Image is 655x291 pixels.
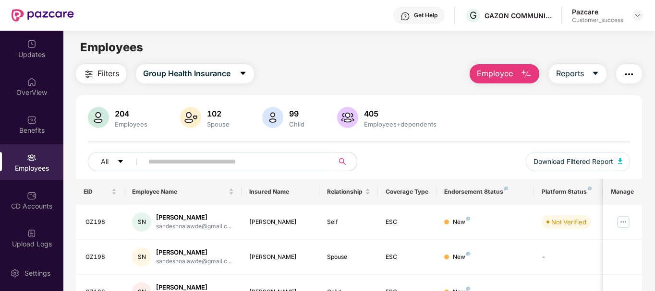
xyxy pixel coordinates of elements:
[76,179,125,205] th: EID
[88,107,109,128] img: svg+xml;base64,PHN2ZyB4bWxucz0iaHR0cDovL3d3dy53My5vcmcvMjAwMC9zdmciIHhtbG5zOnhsaW5rPSJodHRwOi8vd3...
[12,9,74,22] img: New Pazcare Logo
[85,218,117,227] div: GZ198
[156,222,231,231] div: sandeshnalawde@gmail.c...
[333,152,357,171] button: search
[634,12,642,19] img: svg+xml;base64,PHN2ZyBpZD0iRHJvcGRvd24tMzJ4MzIiIHhtbG5zPSJodHRwOi8vd3d3LnczLm9yZy8yMDAwL3N2ZyIgd2...
[337,107,358,128] img: svg+xml;base64,PHN2ZyB4bWxucz0iaHR0cDovL3d3dy53My5vcmcvMjAwMC9zdmciIHhtbG5zOnhsaW5rPSJodHRwOi8vd3...
[84,188,110,196] span: EID
[27,39,36,49] img: svg+xml;base64,PHN2ZyBpZD0iVXBkYXRlZCIgeG1sbnM9Imh0dHA6Ly93d3cudzMub3JnLzIwMDAvc3ZnIiB3aWR0aD0iMj...
[239,70,247,78] span: caret-down
[205,109,231,118] div: 102
[378,179,437,205] th: Coverage Type
[572,16,623,24] div: Customer_success
[549,64,606,83] button: Reportscaret-down
[504,186,508,190] img: svg+xml;base64,PHN2ZyB4bWxucz0iaHR0cDovL3d3dy53My5vcmcvMjAwMC9zdmciIHdpZHRoPSI4IiBoZWlnaHQ9IjgiIH...
[556,68,584,80] span: Reports
[466,287,470,291] img: svg+xml;base64,PHN2ZyB4bWxucz0iaHR0cDovL3d3dy53My5vcmcvMjAwMC9zdmciIHdpZHRoPSI4IiBoZWlnaHQ9IjgiIH...
[80,40,143,54] span: Employees
[262,107,283,128] img: svg+xml;base64,PHN2ZyB4bWxucz0iaHR0cDovL3d3dy53My5vcmcvMjAwMC9zdmciIHhtbG5zOnhsaW5rPSJodHRwOi8vd3...
[97,68,119,80] span: Filters
[287,120,306,128] div: Child
[88,152,146,171] button: Allcaret-down
[386,253,429,262] div: ESC
[22,268,53,278] div: Settings
[156,213,231,222] div: [PERSON_NAME]
[10,268,20,278] img: svg+xml;base64,PHN2ZyBpZD0iU2V0dGluZy0yMHgyMCIgeG1sbnM9Imh0dHA6Ly93d3cudzMub3JnLzIwMDAvc3ZnIiB3aW...
[85,253,117,262] div: GZ198
[414,12,437,19] div: Get Help
[534,240,602,275] td: -
[124,179,242,205] th: Employee Name
[521,69,532,80] img: svg+xml;base64,PHN2ZyB4bWxucz0iaHR0cDovL3d3dy53My5vcmcvMjAwMC9zdmciIHhtbG5zOnhsaW5rPSJodHRwOi8vd3...
[27,153,36,163] img: svg+xml;base64,PHN2ZyBpZD0iRW1wbG95ZWVzIiB4bWxucz0iaHR0cDovL3d3dy53My5vcmcvMjAwMC9zdmciIHdpZHRoPS...
[603,179,642,205] th: Manage
[113,109,149,118] div: 204
[362,109,438,118] div: 405
[526,152,631,171] button: Download Filtered Report
[180,107,201,128] img: svg+xml;base64,PHN2ZyB4bWxucz0iaHR0cDovL3d3dy53My5vcmcvMjAwMC9zdmciIHhtbG5zOnhsaW5rPSJodHRwOi8vd3...
[623,69,635,80] img: svg+xml;base64,PHN2ZyB4bWxucz0iaHR0cDovL3d3dy53My5vcmcvMjAwMC9zdmciIHdpZHRoPSIyNCIgaGVpZ2h0PSIyNC...
[83,69,95,80] img: svg+xml;base64,PHN2ZyB4bWxucz0iaHR0cDovL3d3dy53My5vcmcvMjAwMC9zdmciIHdpZHRoPSIyNCIgaGVpZ2h0PSIyNC...
[27,77,36,87] img: svg+xml;base64,PHN2ZyBpZD0iSG9tZSIgeG1sbnM9Imh0dHA6Ly93d3cudzMub3JnLzIwMDAvc3ZnIiB3aWR0aD0iMjAiIG...
[27,191,36,200] img: svg+xml;base64,PHN2ZyBpZD0iQ0RfQWNjb3VudHMiIGRhdGEtbmFtZT0iQ0QgQWNjb3VudHMiIHhtbG5zPSJodHRwOi8vd3...
[27,115,36,125] img: svg+xml;base64,PHN2ZyBpZD0iQmVuZWZpdHMiIHhtbG5zPSJodHRwOi8vd3d3LnczLm9yZy8yMDAwL3N2ZyIgd2lkdGg9Ij...
[470,10,477,21] span: G
[453,253,470,262] div: New
[132,247,151,267] div: SN
[470,64,539,83] button: Employee
[242,179,320,205] th: Insured Name
[156,257,231,266] div: sandeshnalawde@gmail.c...
[101,156,109,167] span: All
[588,186,592,190] img: svg+xml;base64,PHN2ZyB4bWxucz0iaHR0cDovL3d3dy53My5vcmcvMjAwMC9zdmciIHdpZHRoPSI4IiBoZWlnaHQ9IjgiIH...
[551,217,586,227] div: Not Verified
[287,109,306,118] div: 99
[466,217,470,221] img: svg+xml;base64,PHN2ZyB4bWxucz0iaHR0cDovL3d3dy53My5vcmcvMjAwMC9zdmciIHdpZHRoPSI4IiBoZWlnaHQ9IjgiIH...
[132,188,227,196] span: Employee Name
[205,120,231,128] div: Spouse
[572,7,623,16] div: Pazcare
[542,188,594,196] div: Platform Status
[143,68,230,80] span: Group Health Insurance
[534,156,613,167] span: Download Filtered Report
[400,12,410,21] img: svg+xml;base64,PHN2ZyBpZD0iSGVscC0zMngzMiIgeG1sbnM9Imh0dHA6Ly93d3cudzMub3JnLzIwMDAvc3ZnIiB3aWR0aD...
[444,188,526,196] div: Endorsement Status
[362,120,438,128] div: Employees+dependents
[249,218,312,227] div: [PERSON_NAME]
[132,212,151,232] div: SN
[592,70,599,78] span: caret-down
[386,218,429,227] div: ESC
[156,248,231,257] div: [PERSON_NAME]
[616,214,631,230] img: manageButton
[618,158,623,164] img: svg+xml;base64,PHN2ZyB4bWxucz0iaHR0cDovL3d3dy53My5vcmcvMjAwMC9zdmciIHhtbG5zOnhsaW5rPSJodHRwOi8vd3...
[27,229,36,238] img: svg+xml;base64,PHN2ZyBpZD0iVXBsb2FkX0xvZ3MiIGRhdGEtbmFtZT0iVXBsb2FkIExvZ3MiIHhtbG5zPSJodHRwOi8vd3...
[319,179,378,205] th: Relationship
[136,64,254,83] button: Group Health Insurancecaret-down
[76,64,126,83] button: Filters
[333,158,352,165] span: search
[113,120,149,128] div: Employees
[327,188,363,196] span: Relationship
[327,253,370,262] div: Spouse
[477,68,513,80] span: Employee
[327,218,370,227] div: Self
[453,218,470,227] div: New
[249,253,312,262] div: [PERSON_NAME]
[466,252,470,256] img: svg+xml;base64,PHN2ZyB4bWxucz0iaHR0cDovL3d3dy53My5vcmcvMjAwMC9zdmciIHdpZHRoPSI4IiBoZWlnaHQ9IjgiIH...
[117,158,124,166] span: caret-down
[485,11,552,20] div: GAZON COMMUNICATIONS INDIA LIMITED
